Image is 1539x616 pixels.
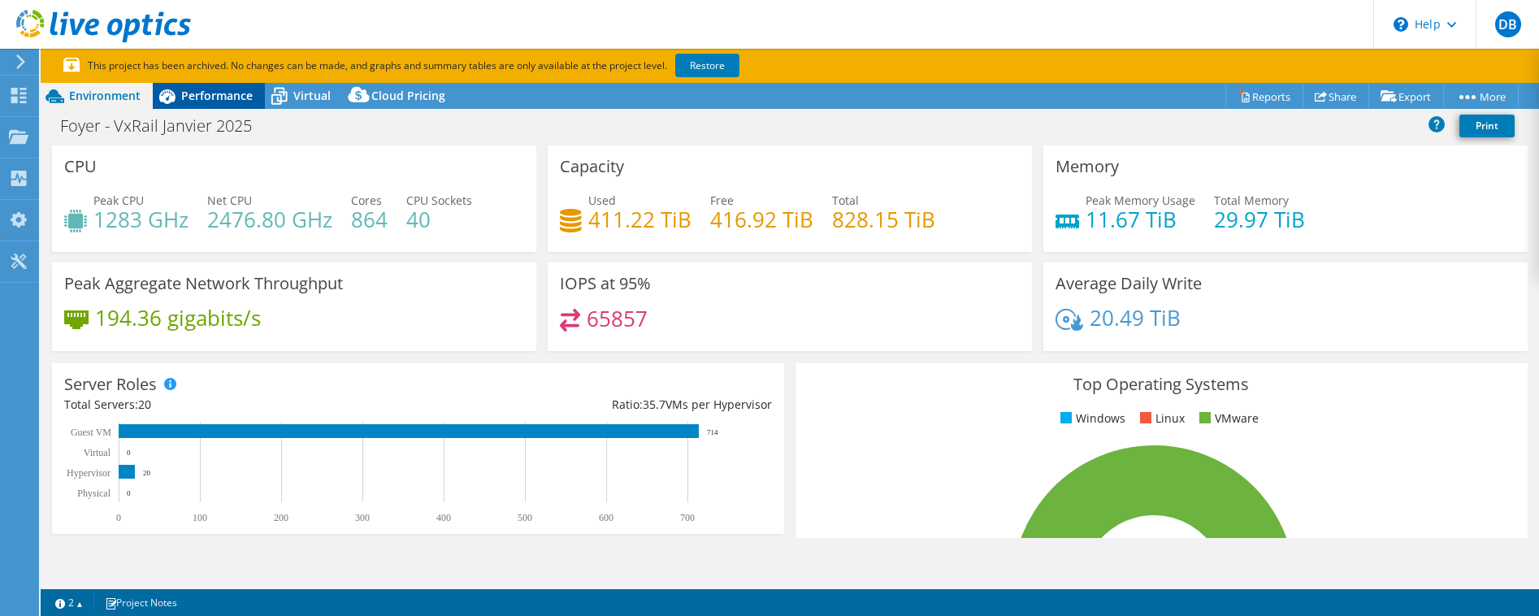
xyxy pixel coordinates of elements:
[355,512,370,523] text: 300
[1056,275,1202,293] h3: Average Daily Write
[707,428,718,436] text: 714
[181,88,253,103] span: Performance
[67,467,111,479] text: Hypervisor
[599,512,613,523] text: 600
[77,488,111,499] text: Physical
[808,375,1515,393] h3: Top Operating Systems
[64,158,97,176] h3: CPU
[406,210,472,228] h4: 40
[1459,115,1515,137] a: Print
[418,396,771,414] div: Ratio: VMs per Hypervisor
[680,512,695,523] text: 700
[293,88,331,103] span: Virtual
[93,592,189,613] a: Project Notes
[1090,309,1181,327] h4: 20.49 TiB
[64,396,418,414] div: Total Servers:
[560,275,651,293] h3: IOPS at 95%
[643,397,665,412] span: 35.7
[1195,410,1259,427] li: VMware
[1443,84,1519,109] a: More
[207,210,332,228] h4: 2476.80 GHz
[64,275,343,293] h3: Peak Aggregate Network Throughput
[1056,158,1119,176] h3: Memory
[1086,193,1195,208] span: Peak Memory Usage
[64,375,157,393] h3: Server Roles
[84,447,111,458] text: Virtual
[1303,84,1369,109] a: Share
[1214,193,1289,208] span: Total Memory
[207,193,252,208] span: Net CPU
[44,592,94,613] a: 2
[1495,11,1521,37] span: DB
[675,54,739,77] a: Restore
[588,210,691,228] h4: 411.22 TiB
[351,193,382,208] span: Cores
[1225,84,1303,109] a: Reports
[93,210,189,228] h4: 1283 GHz
[560,158,624,176] h3: Capacity
[127,489,131,497] text: 0
[143,469,151,477] text: 20
[1394,17,1408,32] svg: \n
[1368,84,1444,109] a: Export
[138,397,151,412] span: 20
[587,310,648,328] h4: 65857
[371,88,445,103] span: Cloud Pricing
[1056,410,1125,427] li: Windows
[69,88,141,103] span: Environment
[351,210,388,228] h4: 864
[71,427,111,438] text: Guest VM
[63,57,860,75] p: This project has been archived. No changes can be made, and graphs and summary tables are only av...
[127,449,131,457] text: 0
[710,193,734,208] span: Free
[116,512,121,523] text: 0
[832,210,935,228] h4: 828.15 TiB
[436,512,451,523] text: 400
[1086,210,1195,228] h4: 11.67 TiB
[93,193,144,208] span: Peak CPU
[588,193,616,208] span: Used
[95,309,261,327] h4: 194.36 gigabits/s
[832,193,859,208] span: Total
[710,210,813,228] h4: 416.92 TiB
[274,512,288,523] text: 200
[53,117,277,135] h1: Foyer - VxRail Janvier 2025
[1214,210,1305,228] h4: 29.97 TiB
[193,512,207,523] text: 100
[1136,410,1185,427] li: Linux
[518,512,532,523] text: 500
[406,193,472,208] span: CPU Sockets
